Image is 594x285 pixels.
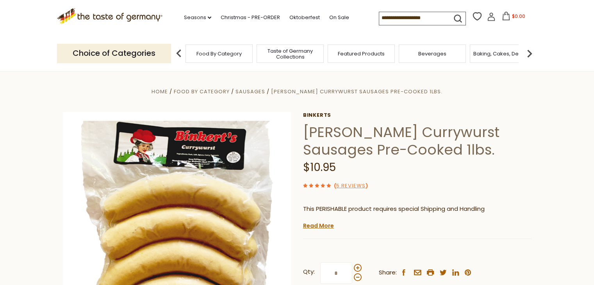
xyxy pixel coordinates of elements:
a: Baking, Cakes, Desserts [473,51,534,57]
span: $0.00 [512,13,525,20]
img: previous arrow [171,46,187,61]
img: next arrow [522,46,537,61]
span: ( ) [334,182,368,189]
a: Beverages [418,51,446,57]
li: We will ship this product in heat-protective packaging and ice. [310,219,532,229]
a: Food By Category [196,51,242,57]
a: Oktoberfest [289,13,320,22]
h1: [PERSON_NAME] Currywurst Sausages Pre-Cooked 1lbs. [303,123,532,159]
input: Qty: [320,262,352,284]
span: Share: [379,268,397,278]
button: $0.00 [497,12,530,23]
a: Sausages [235,88,265,95]
span: $10.95 [303,160,336,175]
a: 5 Reviews [336,182,366,190]
p: This PERISHABLE product requires special Shipping and Handling [303,204,532,214]
a: Taste of Germany Collections [259,48,321,60]
a: Binkerts [303,112,532,118]
a: [PERSON_NAME] Currywurst Sausages Pre-Cooked 1lbs. [271,88,442,95]
a: Christmas - PRE-ORDER [221,13,280,22]
a: Food By Category [174,88,230,95]
a: On Sale [329,13,349,22]
strong: Qty: [303,267,315,277]
a: Read More [303,222,334,230]
a: Featured Products [338,51,385,57]
p: Choice of Categories [57,44,171,63]
a: Seasons [184,13,211,22]
a: Home [152,88,168,95]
